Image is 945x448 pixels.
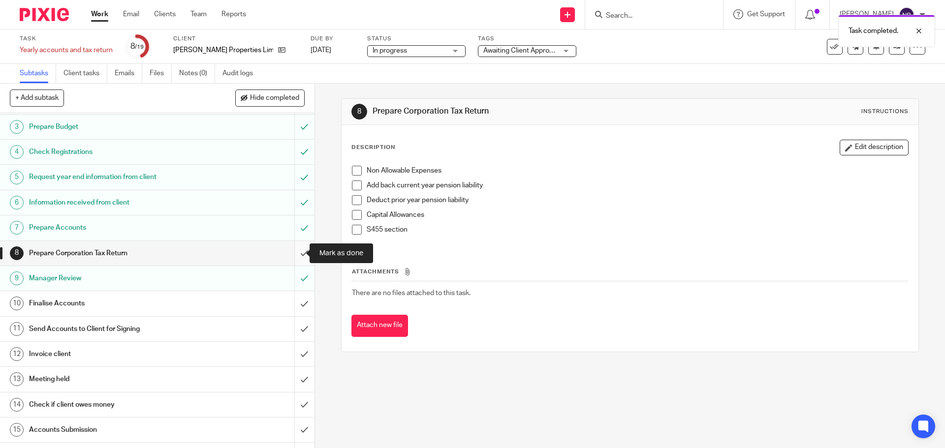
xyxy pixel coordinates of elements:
h1: Prepare Accounts [29,220,199,235]
a: Clients [154,9,176,19]
p: [PERSON_NAME] Properties Limited [173,45,273,55]
h1: Manager Review [29,271,199,286]
a: Work [91,9,108,19]
div: 8 [10,246,24,260]
button: Edit description [840,140,909,155]
h1: Check if client owes money [29,397,199,412]
a: Notes (0) [179,64,215,83]
p: Description [351,144,395,151]
span: Hide completed [250,94,299,102]
div: 12 [10,347,24,361]
div: 7 [10,221,24,235]
h1: Check Registrations [29,145,199,159]
p: Add back current year pension liability [367,180,908,190]
div: 8 [351,104,367,119]
label: Due by [311,35,355,43]
h1: Accounts Submission [29,422,199,437]
div: 11 [10,322,24,336]
h1: Prepare Budget [29,119,199,134]
h1: Prepare Corporation Tax Return [373,106,651,117]
span: Awaiting Client Approval [483,47,558,54]
img: svg%3E [899,7,914,23]
div: Instructions [861,108,909,116]
h1: Request year end information from client [29,170,199,184]
label: Task [20,35,113,43]
h1: Prepare Corporation Tax Return [29,246,199,261]
a: Audit logs [222,64,260,83]
a: Email [123,9,139,19]
div: 10 [10,297,24,310]
p: Deduct prior year pension liability [367,195,908,205]
label: Status [367,35,466,43]
div: Yearly accounts and tax return [20,45,113,55]
h1: Information received from client [29,195,199,210]
span: In progress [373,47,407,54]
h1: Meeting held [29,372,199,387]
label: Client [173,35,298,43]
div: 8 [130,41,144,52]
img: Pixie [20,8,69,21]
span: There are no files attached to this task. [352,290,471,297]
span: [DATE] [311,47,331,54]
p: Capital Allowances [367,210,908,220]
a: Emails [115,64,142,83]
div: 6 [10,196,24,209]
a: Client tasks [63,64,107,83]
a: Files [150,64,172,83]
a: Subtasks [20,64,56,83]
p: Non Allowable Expenses [367,166,908,176]
div: 4 [10,145,24,159]
h1: Invoice client [29,347,199,361]
button: Attach new file [351,315,408,337]
div: 3 [10,120,24,134]
div: 9 [10,271,24,285]
div: 5 [10,171,24,184]
div: 15 [10,423,24,437]
h1: Send Accounts to Client for Signing [29,322,199,336]
h1: Finalise Accounts [29,296,199,311]
button: Hide completed [235,90,305,106]
small: /19 [135,44,144,50]
a: Team [190,9,207,19]
a: Reports [221,9,246,19]
div: 13 [10,372,24,386]
span: Attachments [352,269,399,274]
div: 14 [10,398,24,412]
p: S455 section [367,225,908,235]
p: Task completed. [849,26,898,36]
button: + Add subtask [10,90,64,106]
